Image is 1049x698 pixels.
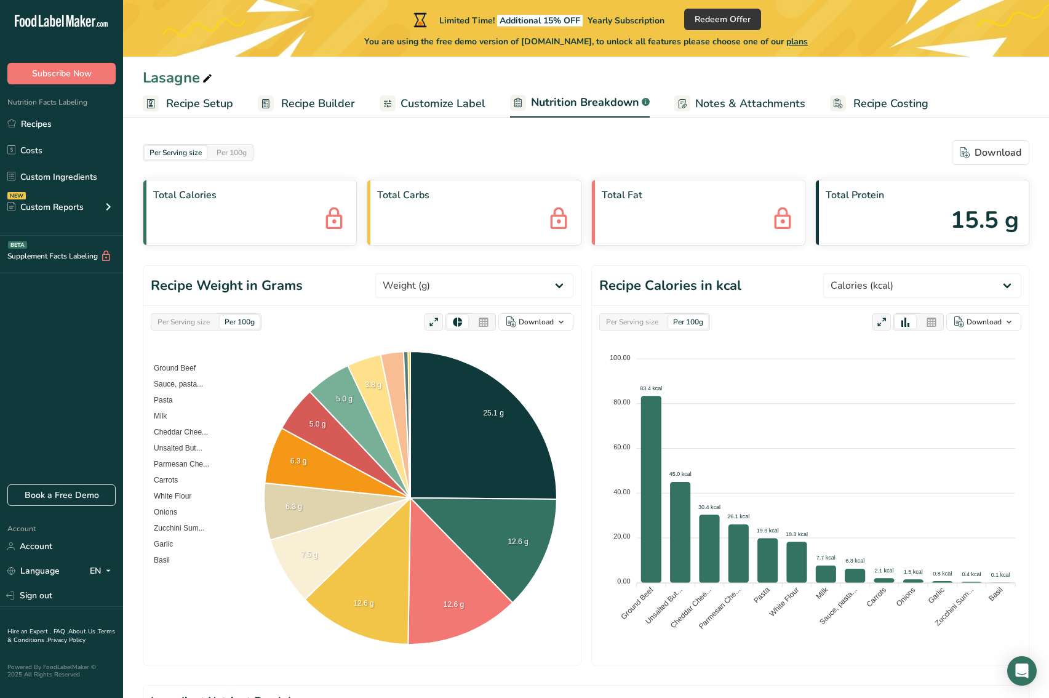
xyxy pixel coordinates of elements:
[145,460,209,468] span: Parmesan Che...
[497,15,583,26] span: Additional 15% OFF
[166,95,233,112] span: Recipe Setup
[153,315,215,329] div: Per Serving size
[519,316,554,327] div: Download
[617,577,630,585] tspan: 0.00
[7,627,115,644] a: Terms & Conditions .
[1007,656,1037,686] div: Open Intercom Messenger
[377,188,570,203] span: Total Carbs
[7,201,84,214] div: Custom Reports
[145,444,202,452] span: Unsalted But...
[220,315,260,329] div: Per 100g
[967,316,1002,327] div: Download
[960,145,1021,160] div: Download
[752,585,772,605] tspan: Pasta
[145,524,205,532] span: Zucchini Sum...
[697,585,743,631] tspan: Parmesan Che...
[946,313,1021,331] button: Download
[7,560,60,582] a: Language
[258,90,355,118] a: Recipe Builder
[498,313,573,331] button: Download
[951,203,1019,238] span: 15.5 g
[510,89,650,118] a: Nutrition Breakdown
[90,564,116,579] div: EN
[145,540,173,548] span: Garlic
[7,63,116,84] button: Subscribe Now
[952,140,1029,165] button: Download
[684,9,761,30] button: Redeem Offer
[7,627,51,636] a: Hire an Expert .
[8,241,27,249] div: BETA
[674,90,805,118] a: Notes & Attachments
[610,354,631,361] tspan: 100.00
[927,585,946,605] tspan: Garlic
[933,585,975,627] tspan: Zucchini Sum...
[153,188,346,203] span: Total Calories
[531,94,639,111] span: Nutrition Breakdown
[7,484,116,506] a: Book a Free Demo
[145,412,167,420] span: Milk
[7,664,116,678] div: Powered By FoodLabelMaker © 2025 All Rights Reserved
[145,492,191,500] span: White Flour
[818,585,859,627] tspan: Sauce, pasta...
[695,95,805,112] span: Notes & Attachments
[151,276,303,296] h1: Recipe Weight in Grams
[601,315,663,329] div: Per Serving size
[613,488,631,495] tspan: 40.00
[143,90,233,118] a: Recipe Setup
[54,627,68,636] a: FAQ .
[401,95,485,112] span: Customize Label
[668,315,708,329] div: Per 100g
[613,443,631,451] tspan: 60.00
[143,66,215,89] div: Lasagne
[826,188,1019,203] span: Total Protein
[768,585,800,618] tspan: White Flour
[411,12,664,27] div: Limited Time!
[32,67,92,80] span: Subscribe Now
[669,585,713,630] tspan: Cheddar Chee...
[145,396,173,404] span: Pasta
[987,585,1004,603] tspan: Basil
[7,192,26,199] div: NEW
[145,428,208,436] span: Cheddar Chee...
[814,585,830,601] tspan: Milk
[145,476,178,484] span: Carrots
[47,636,86,644] a: Privacy Policy
[68,627,98,636] a: About Us .
[281,95,355,112] span: Recipe Builder
[212,146,252,159] div: Per 100g
[619,585,655,621] tspan: Ground Beef
[588,15,664,26] span: Yearly Subscription
[599,276,741,296] h1: Recipe Calories in kcal
[613,532,631,540] tspan: 20.00
[145,508,177,516] span: Onions
[695,13,751,26] span: Redeem Offer
[830,90,928,118] a: Recipe Costing
[644,585,684,626] tspan: Unsalted But...
[145,380,203,388] span: Sauce, pasta...
[145,146,207,159] div: Per Serving size
[364,35,808,48] span: You are using the free demo version of [DOMAIN_NAME], to unlock all features please choose one of...
[895,585,917,608] tspan: Onions
[602,188,795,203] span: Total Fat
[613,398,631,406] tspan: 80.00
[864,585,888,609] tspan: Carrots
[380,90,485,118] a: Customize Label
[786,36,808,47] span: plans
[145,556,170,564] span: Basil
[853,95,928,112] span: Recipe Costing
[145,364,196,372] span: Ground Beef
